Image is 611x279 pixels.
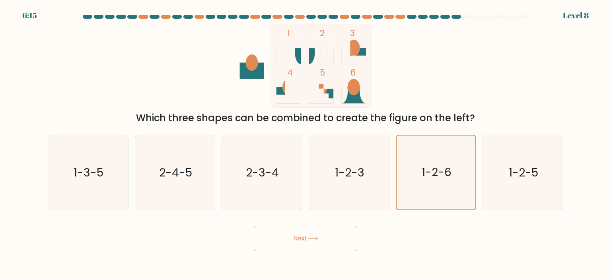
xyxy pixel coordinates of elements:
div: 6:15 [22,10,37,21]
tspan: 5 [320,66,325,79]
text: 1-3-5 [74,164,104,180]
text: 2-3-4 [246,164,279,180]
tspan: 1 [287,27,290,39]
button: Next [254,226,357,251]
tspan: 6 [350,66,356,79]
tspan: 3 [350,27,355,39]
div: Which three shapes can be combined to create the figure on the left? [53,111,558,125]
tspan: 2 [320,27,325,39]
text: 2-4-5 [159,164,192,180]
text: 1-2-6 [422,165,451,180]
text: 1-2-5 [509,164,538,180]
div: Level 8 [563,10,589,21]
text: 1-2-3 [335,164,364,180]
tspan: 4 [287,66,293,79]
